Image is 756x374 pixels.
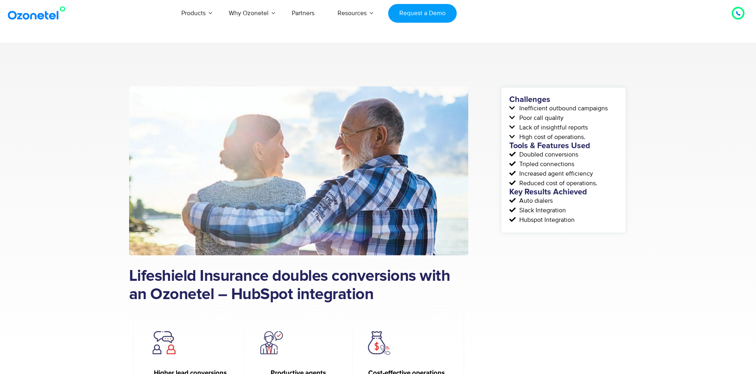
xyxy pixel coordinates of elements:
span: Poor call quality [517,113,564,123]
img: Lifeshield-icon-2 [257,328,287,358]
a: Request a Demo [388,4,456,23]
span: Reduced cost of operations. [517,178,597,188]
span: High cost of operations. [517,132,585,142]
span: Doubled conversions [517,150,578,159]
h1: Lifeshield Insurance doubles conversions with an Ozonetel – HubSpot integration [129,267,469,304]
h5: Tools & Features Used [509,142,618,150]
span: Slack Integration [517,206,566,215]
h5: Key Results Achieved [509,188,618,196]
span: Inefficient outbound campaigns [517,104,608,113]
span: Tripled connections [517,159,574,169]
span: Increased agent efficiency [517,169,593,178]
img: Lifeshield-icon-3 [365,328,395,358]
span: Lack of insightful reports [517,123,588,132]
span: Hubspot Integration [517,215,575,225]
span: Auto dialers [517,196,553,206]
img: Lifeshield-icon-1 [149,328,179,358]
h5: Challenges [509,96,618,104]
